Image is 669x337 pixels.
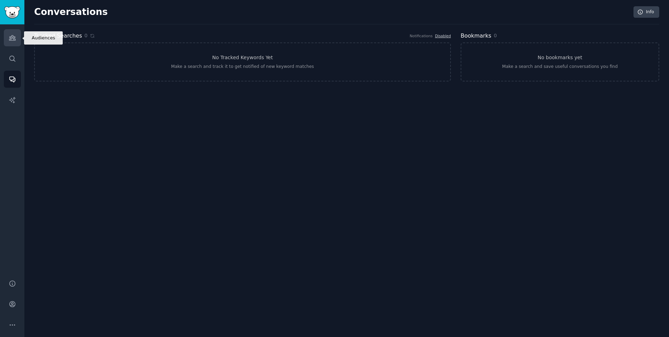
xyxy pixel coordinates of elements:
[410,33,433,38] div: Notifications
[538,54,582,61] h3: No bookmarks yet
[4,6,20,18] img: GummySearch logo
[494,33,497,38] span: 0
[171,64,314,70] div: Make a search and track it to get notified of new keyword matches
[34,42,451,81] a: No Tracked Keywords YetMake a search and track it to get notified of new keyword matches
[502,64,618,70] div: Make a search and save useful conversations you find
[34,7,108,18] h2: Conversations
[461,32,491,40] h2: Bookmarks
[633,6,659,18] a: Info
[34,32,82,40] h2: Tracked Searches
[212,54,273,61] h3: No Tracked Keywords Yet
[435,34,451,38] a: Disabled
[84,32,87,39] span: 0
[461,42,659,81] a: No bookmarks yetMake a search and save useful conversations you find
